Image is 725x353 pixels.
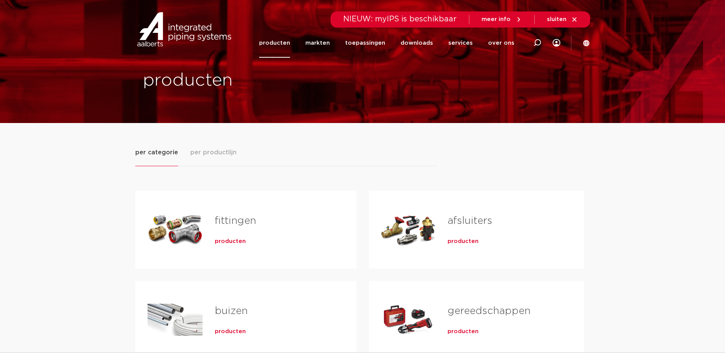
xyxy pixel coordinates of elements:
a: afsluiters [448,216,492,226]
a: toepassingen [345,28,385,58]
a: downloads [401,28,433,58]
a: meer info [482,16,522,23]
a: fittingen [215,216,256,226]
a: buizen [215,306,248,316]
a: sluiten [547,16,578,23]
nav: Menu [259,28,514,58]
a: markten [305,28,330,58]
span: per categorie [135,148,178,157]
h1: producten [143,68,359,93]
a: producten [215,238,246,245]
a: producten [259,28,290,58]
a: services [448,28,473,58]
a: gereedschappen [448,306,530,316]
a: producten [448,238,478,245]
a: over ons [488,28,514,58]
span: meer info [482,16,511,22]
span: per productlijn [190,148,237,157]
span: NIEUW: myIPS is beschikbaar [343,15,457,23]
span: sluiten [547,16,566,22]
a: producten [448,328,478,335]
a: producten [215,328,246,335]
